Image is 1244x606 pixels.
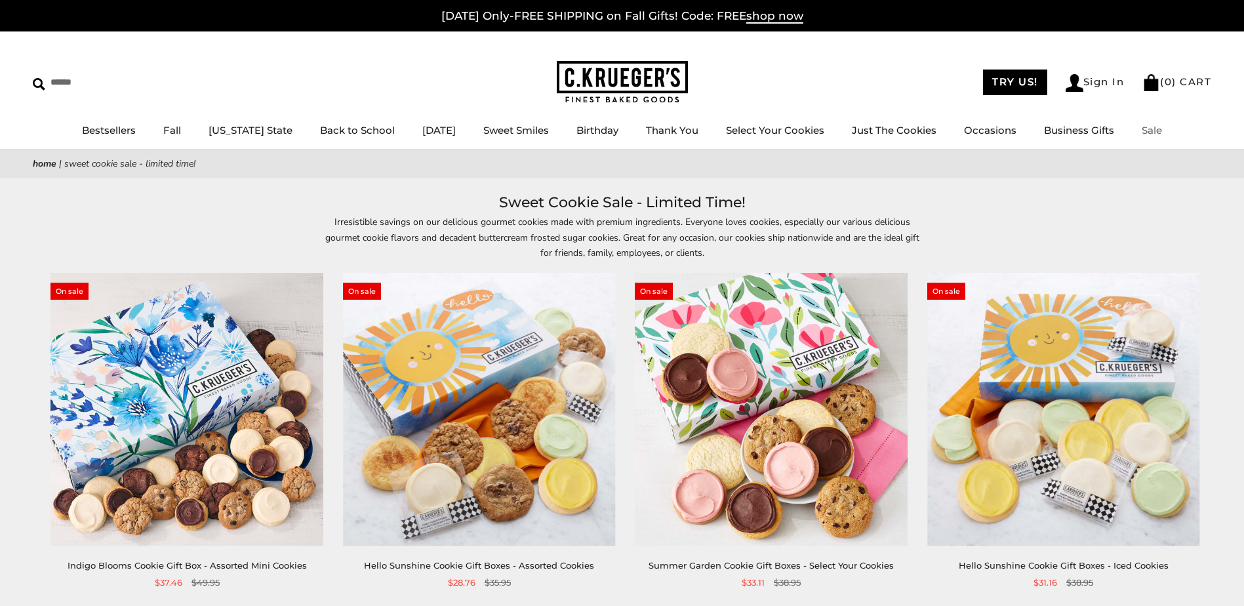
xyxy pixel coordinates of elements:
a: TRY US! [983,70,1047,95]
a: Business Gifts [1044,124,1114,136]
h1: Sweet Cookie Sale - Limited Time! [52,191,1192,214]
span: $31.16 [1033,576,1057,590]
img: Search [33,78,45,91]
img: Account [1066,74,1083,92]
a: Hello Sunshine Cookie Gift Boxes - Iced Cookies [959,560,1169,571]
a: Indigo Blooms Cookie Gift Box - Assorted Mini Cookies [68,560,307,571]
a: Thank You [646,124,698,136]
span: $33.11 [742,576,765,590]
nav: breadcrumbs [33,156,1211,171]
span: Sweet Cookie Sale - Limited Time! [64,157,195,170]
span: $28.76 [448,576,475,590]
img: Hello Sunshine Cookie Gift Boxes - Iced Cookies [927,273,1200,546]
span: On sale [343,283,381,300]
span: $38.95 [774,576,801,590]
a: Sign In [1066,74,1125,92]
p: Irresistible savings on our delicious gourmet cookies made with premium ingredients. Everyone lov... [321,214,924,260]
a: [US_STATE] State [209,124,292,136]
span: On sale [635,283,673,300]
span: $35.95 [485,576,511,590]
a: [DATE] [422,124,456,136]
span: $37.46 [155,576,182,590]
a: Birthday [576,124,618,136]
img: Indigo Blooms Cookie Gift Box - Assorted Mini Cookies [50,273,323,546]
a: Just The Cookies [852,124,936,136]
a: Sweet Smiles [483,124,549,136]
a: Select Your Cookies [726,124,824,136]
a: Home [33,157,56,170]
a: Sale [1142,124,1162,136]
span: $49.95 [191,576,220,590]
span: On sale [927,283,965,300]
a: [DATE] Only-FREE SHIPPING on Fall Gifts! Code: FREEshop now [441,9,803,24]
input: Search [33,72,189,92]
a: Occasions [964,124,1016,136]
img: Bag [1142,74,1160,91]
a: Summer Garden Cookie Gift Boxes - Select Your Cookies [649,560,894,571]
span: 0 [1165,75,1173,88]
span: $38.95 [1066,576,1093,590]
a: Bestsellers [82,124,136,136]
span: shop now [746,9,803,24]
img: Summer Garden Cookie Gift Boxes - Select Your Cookies [635,273,908,546]
span: On sale [50,283,89,300]
a: Fall [163,124,181,136]
img: C.KRUEGER'S [557,61,688,104]
a: Hello Sunshine Cookie Gift Boxes - Assorted Cookies [364,560,594,571]
img: Hello Sunshine Cookie Gift Boxes - Assorted Cookies [343,273,616,546]
span: | [59,157,62,170]
a: Back to School [320,124,395,136]
a: (0) CART [1142,75,1211,88]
